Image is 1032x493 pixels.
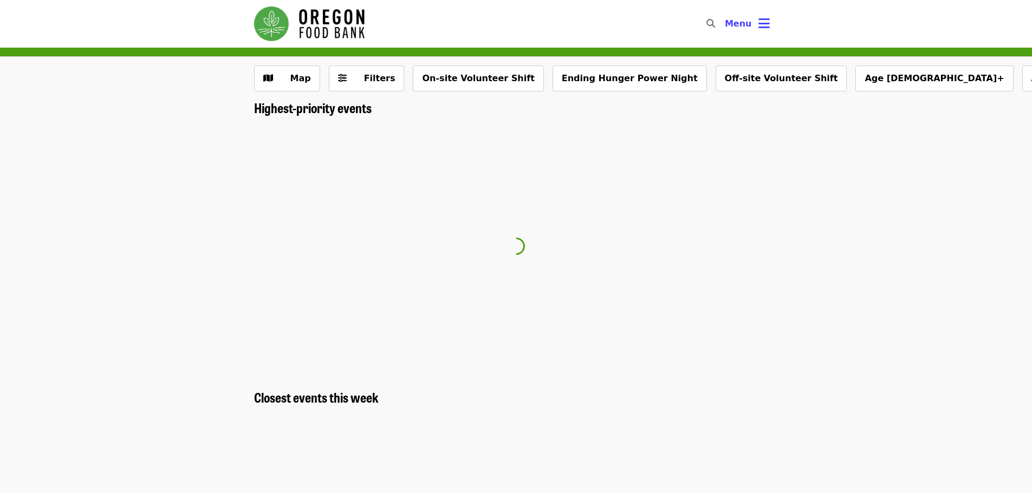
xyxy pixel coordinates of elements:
[758,16,770,31] i: bars icon
[245,100,787,116] div: Highest-priority events
[254,387,379,406] span: Closest events this week
[413,65,543,91] button: On-site Volunteer Shift
[553,65,707,91] button: Ending Hunger Power Night
[725,18,752,29] span: Menu
[254,65,320,91] button: Show map view
[855,65,1013,91] button: Age [DEMOGRAPHIC_DATA]+
[263,73,273,83] i: map icon
[329,65,405,91] button: Filters (0 selected)
[716,65,847,91] button: Off-site Volunteer Shift
[254,6,365,41] img: Oregon Food Bank - Home
[338,73,347,83] i: sliders-h icon
[716,11,778,37] button: Toggle account menu
[706,18,715,29] i: search icon
[254,100,372,116] a: Highest-priority events
[254,390,379,405] a: Closest events this week
[245,390,787,405] div: Closest events this week
[364,73,395,83] span: Filters
[254,98,372,117] span: Highest-priority events
[722,11,730,37] input: Search
[290,73,311,83] span: Map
